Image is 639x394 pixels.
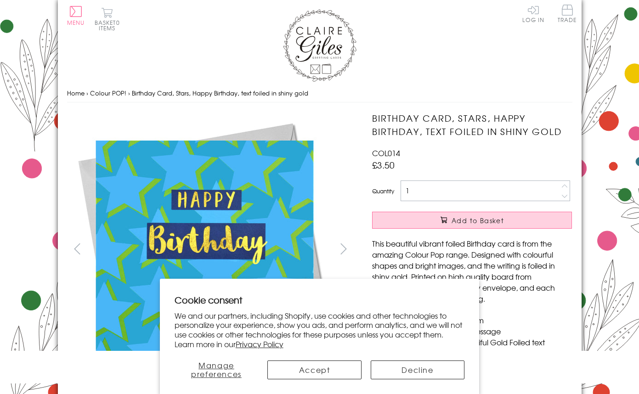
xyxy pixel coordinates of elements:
[128,89,130,97] span: ›
[372,147,400,158] span: COL014
[372,187,394,195] label: Quantity
[90,89,126,97] a: Colour POP!
[86,89,88,97] span: ›
[452,216,504,225] span: Add to Basket
[67,6,85,25] button: Menu
[267,360,361,379] button: Accept
[371,360,464,379] button: Decline
[522,5,544,23] a: Log In
[236,338,283,349] a: Privacy Policy
[372,238,572,304] p: This beautiful vibrant foiled Birthday card is from the amazing Colour Pop range. Designed with c...
[372,158,395,171] span: £3.50
[283,9,356,82] img: Claire Giles Greetings Cards
[191,360,242,379] span: Manage preferences
[558,5,577,24] a: Trade
[67,89,85,97] a: Home
[99,18,120,32] span: 0 items
[372,112,572,138] h1: Birthday Card, Stars, Happy Birthday, text foiled in shiny gold
[354,112,629,387] img: Birthday Card, Stars, Happy Birthday, text foiled in shiny gold
[67,238,88,259] button: prev
[175,311,465,349] p: We and our partners, including Shopify, use cookies and other technologies to personalize your ex...
[175,293,465,306] h2: Cookie consent
[95,7,120,31] button: Basket0 items
[333,238,354,259] button: next
[132,89,308,97] span: Birthday Card, Stars, Happy Birthday, text foiled in shiny gold
[67,112,342,387] img: Birthday Card, Stars, Happy Birthday, text foiled in shiny gold
[67,84,572,103] nav: breadcrumbs
[558,5,577,23] span: Trade
[67,18,85,27] span: Menu
[175,360,259,379] button: Manage preferences
[372,212,572,229] button: Add to Basket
